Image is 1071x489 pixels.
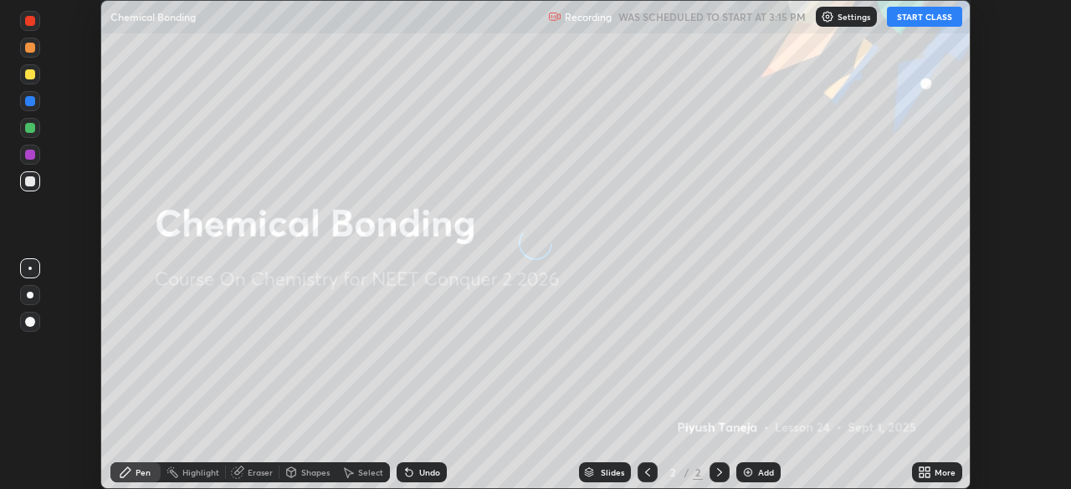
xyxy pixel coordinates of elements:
div: / [684,467,689,477]
div: Highlight [182,468,219,476]
div: 2 [693,465,703,480]
div: Pen [136,468,151,476]
img: add-slide-button [741,466,755,479]
div: 2 [664,467,681,477]
div: Undo [419,468,440,476]
img: class-settings-icons [821,10,834,23]
div: Shapes [301,468,330,476]
div: Eraser [248,468,273,476]
div: Slides [601,468,624,476]
button: START CLASS [887,7,962,27]
div: More [935,468,956,476]
div: Add [758,468,774,476]
p: Chemical Bonding [110,10,196,23]
h5: WAS SCHEDULED TO START AT 3:15 PM [618,9,806,24]
p: Settings [838,13,870,21]
img: recording.375f2c34.svg [548,10,561,23]
p: Recording [565,11,612,23]
div: Select [358,468,383,476]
